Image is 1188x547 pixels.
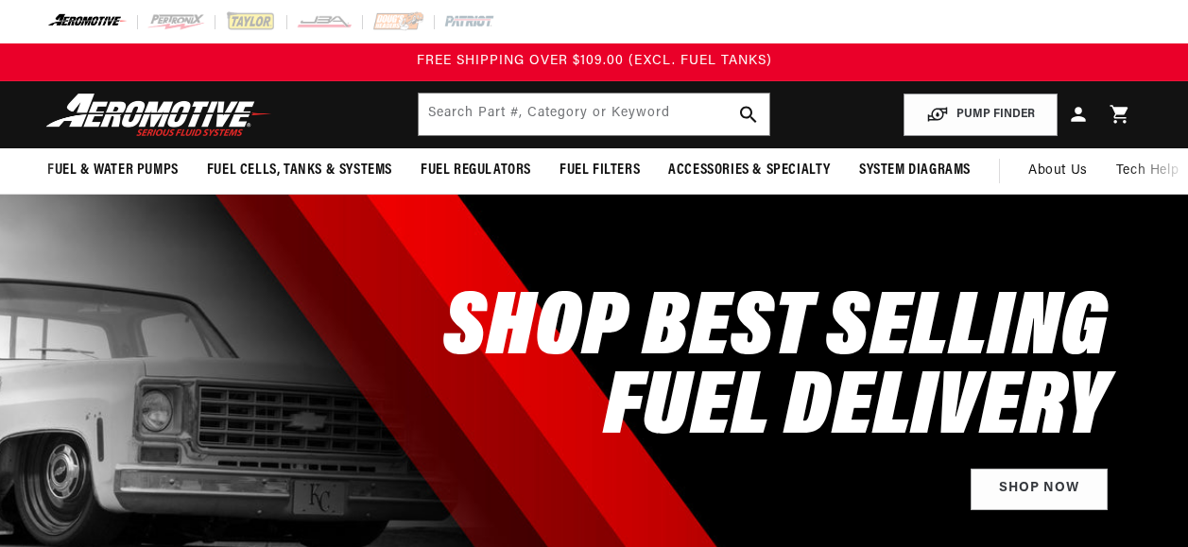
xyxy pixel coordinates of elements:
summary: Fuel Regulators [406,148,545,193]
span: About Us [1028,163,1088,178]
a: About Us [1014,148,1102,194]
span: Accessories & Specialty [668,161,831,180]
span: Tech Help [1116,161,1179,181]
span: FREE SHIPPING OVER $109.00 (EXCL. FUEL TANKS) [417,54,772,68]
span: Fuel Cells, Tanks & Systems [207,161,392,180]
h2: SHOP BEST SELLING FUEL DELIVERY [443,291,1108,450]
button: search button [728,94,769,135]
input: Search by Part Number, Category or Keyword [419,94,768,135]
summary: Fuel Filters [545,148,654,193]
span: Fuel Filters [560,161,640,180]
span: Fuel Regulators [421,161,531,180]
img: Aeromotive [41,93,277,137]
summary: Fuel & Water Pumps [33,148,193,193]
summary: Accessories & Specialty [654,148,845,193]
span: Fuel & Water Pumps [47,161,179,180]
span: System Diagrams [859,161,971,180]
summary: System Diagrams [845,148,985,193]
summary: Fuel Cells, Tanks & Systems [193,148,406,193]
button: PUMP FINDER [904,94,1058,136]
a: Shop Now [971,469,1108,511]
